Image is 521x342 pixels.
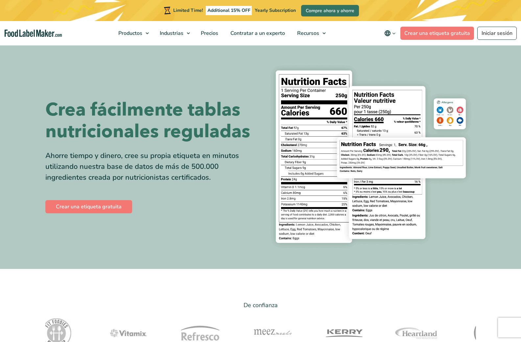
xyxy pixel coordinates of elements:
a: Crear una etiqueta gratuita [45,200,132,213]
span: Industrias [158,30,184,37]
p: De confianza [45,301,476,310]
a: Precios [195,21,223,45]
a: Industrias [154,21,193,45]
span: Yearly Subscription [255,7,296,13]
div: Ahorre tiempo y dinero, cree su propia etiqueta en minutos utilizando nuestra base de datos de má... [45,150,256,183]
a: Compre ahora y ahorre [301,5,359,16]
span: Precios [199,30,219,37]
a: Productos [112,21,152,45]
span: Productos [116,30,143,37]
span: Additional 15% OFF [206,6,252,15]
span: Limited Time! [173,7,203,13]
span: Contratar a un experto [228,30,286,37]
a: Crear una etiqueta gratuita [400,27,474,40]
a: Iniciar sesión [477,27,517,40]
h1: Crea fácilmente tablas nutricionales reguladas [45,99,256,143]
a: Contratar a un experto [225,21,290,45]
span: Recursos [295,30,320,37]
a: Recursos [291,21,329,45]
